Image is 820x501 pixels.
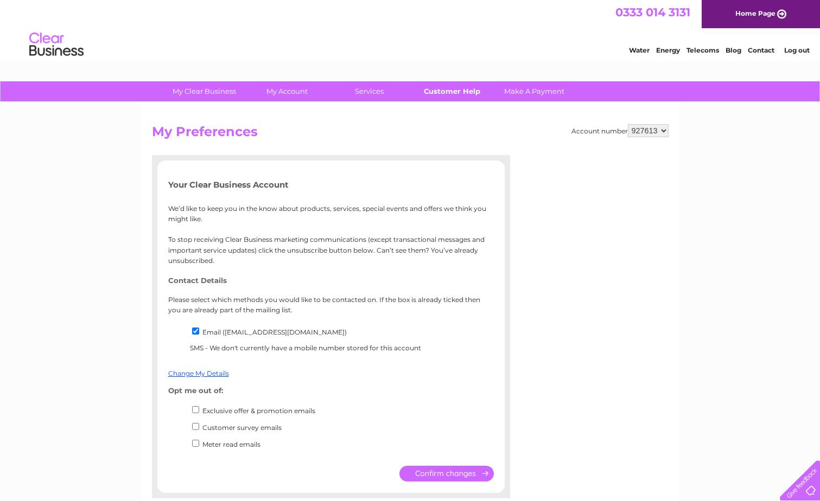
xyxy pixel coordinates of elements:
[202,423,282,432] label: Customer survey emails
[629,46,650,54] a: Water
[202,328,347,336] label: Email ([EMAIL_ADDRESS][DOMAIN_NAME])
[168,387,494,395] h4: Opt me out of:
[152,124,669,145] h2: My Preferences
[29,28,84,61] img: logo.png
[202,440,260,448] label: Meter read emails
[242,81,332,101] a: My Account
[154,6,667,53] div: Clear Business is a trading name of Verastar Limited (registered in [GEOGRAPHIC_DATA] No. 3667643...
[202,407,315,415] label: Exclusive offer & promotion emails
[168,203,494,266] p: We’d like to keep you in the know about products, services, special events and offers we think yo...
[168,294,494,315] p: Please select which methods you would like to be contacted on. If the box is already ticked then ...
[160,81,249,101] a: My Clear Business
[168,180,494,189] h5: Your Clear Business Account
[784,46,810,54] a: Log out
[571,124,669,137] div: Account number
[656,46,680,54] a: Energy
[407,81,497,101] a: Customer Help
[615,5,690,19] a: 0333 014 3131
[726,46,741,54] a: Blog
[748,46,774,54] a: Contact
[168,277,494,285] h4: Contact Details
[399,466,494,481] input: Submit
[686,46,719,54] a: Telecoms
[490,81,579,101] a: Make A Payment
[325,81,414,101] a: Services
[168,369,229,377] a: Change My Details
[190,343,494,358] li: SMS - We don't currently have a mobile number stored for this account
